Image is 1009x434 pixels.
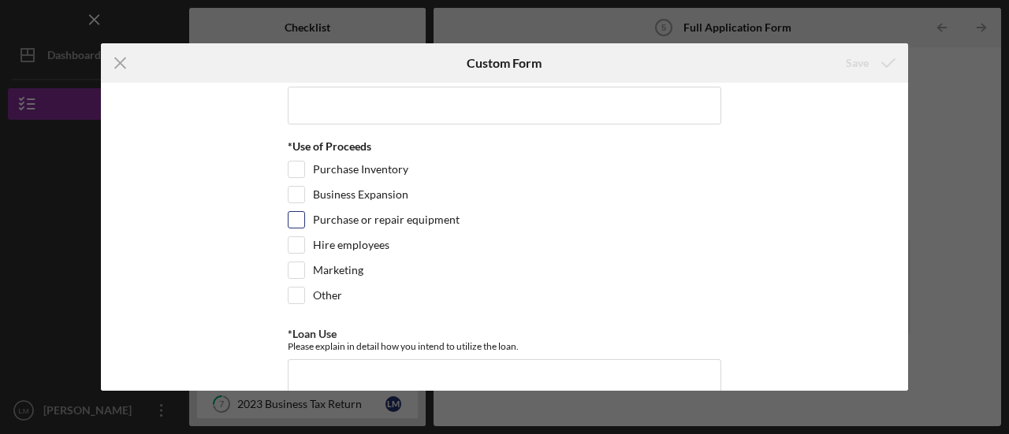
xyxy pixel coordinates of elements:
[846,47,869,79] div: Save
[288,327,337,340] label: *Loan Use
[830,47,908,79] button: Save
[467,56,542,70] h6: Custom Form
[313,262,363,278] label: Marketing
[288,140,721,153] div: *Use of Proceeds
[313,187,408,202] label: Business Expansion
[313,212,460,228] label: Purchase or repair equipment
[313,161,408,177] label: Purchase Inventory
[313,237,389,253] label: Hire employees
[313,287,342,303] label: Other
[288,340,721,352] div: Please explain in detail how you intend to utilize the loan.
